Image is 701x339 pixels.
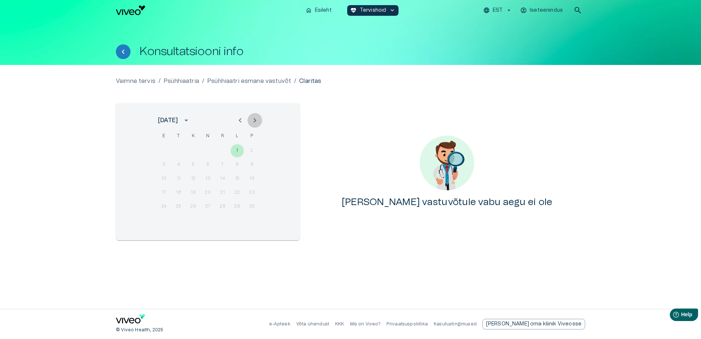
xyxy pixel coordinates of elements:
button: Next month [247,113,262,128]
span: laupäev [231,129,244,143]
h4: [PERSON_NAME] vastuvõtule vabu aegu ei ole [342,196,553,208]
a: Privaatsuspoliitika [386,322,428,326]
span: reede [216,129,229,143]
div: [PERSON_NAME] oma kliinik Viveosse [482,319,585,329]
img: Viveo logo [116,6,145,15]
span: keyboard_arrow_down [389,7,396,14]
p: Iseteenindus [530,7,563,14]
p: Mis on Viveo? [350,321,381,327]
p: / [202,77,204,85]
p: EST [493,7,503,14]
p: Claritas [299,77,321,85]
button: calendar view is open, switch to year view [180,114,192,127]
p: / [294,77,296,85]
p: Tervishoid [360,7,386,14]
a: Psühhiaatria [164,77,199,85]
a: Vaimne tervis [116,77,155,85]
button: open search modal [570,3,585,18]
iframe: Help widget launcher [644,306,701,326]
a: Navigate to homepage [116,6,300,15]
a: Psühhiaatri esmane vastuvõt [207,77,291,85]
span: ecg_heart [350,7,357,14]
button: Tagasi [116,44,131,59]
p: Esileht [315,7,332,14]
span: neljapäev [201,129,214,143]
button: Iseteenindus [519,5,565,16]
button: EST [482,5,513,16]
span: home [305,7,312,14]
a: KKK [335,322,344,326]
span: kolmapäev [187,129,200,143]
div: [DATE] [158,116,178,125]
a: Send email to partnership request to viveo [482,319,585,329]
button: ecg_heartTervishoidkeyboard_arrow_down [347,5,399,16]
span: search [573,6,582,15]
h1: Konsultatsiooni info [139,45,243,58]
a: Kasutustingimused [434,322,477,326]
p: [PERSON_NAME] oma kliinik Viveosse [486,320,581,328]
p: Võta ühendust [296,321,329,327]
img: No content [419,135,474,190]
a: Navigate to home page [116,314,145,326]
span: esmaspäev [157,129,170,143]
button: homeEsileht [302,5,335,16]
span: teisipäev [172,129,185,143]
p: © Viveo Health, 2025 [116,327,163,333]
a: e-Apteek [269,322,290,326]
button: Previous month [233,113,247,128]
span: pühapäev [245,129,258,143]
p: / [158,77,161,85]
